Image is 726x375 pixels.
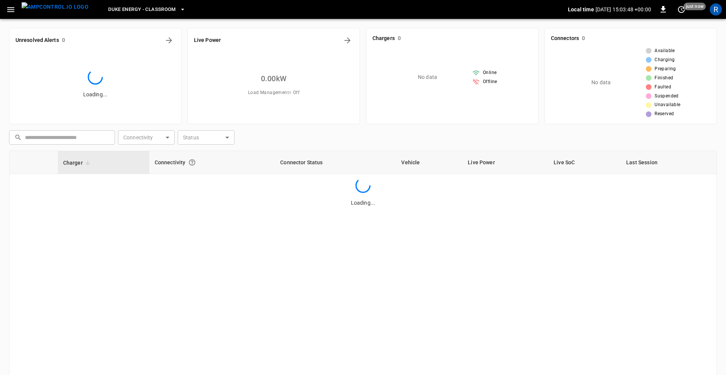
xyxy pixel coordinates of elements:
span: Loading... [351,200,375,206]
span: Preparing [655,65,676,73]
th: Vehicle [396,151,462,174]
p: No data [591,79,611,86]
span: Finished [655,74,673,82]
button: Energy Overview [341,34,354,46]
button: set refresh interval [675,3,687,15]
span: Charging [655,56,675,64]
button: Connection between the charger and our software. [185,156,199,169]
div: profile-icon [710,3,722,15]
span: just now [684,3,706,10]
span: Faulted [655,83,671,91]
span: Unavailable [655,101,680,109]
span: Offline [483,78,497,86]
th: Connector Status [275,151,396,174]
img: ampcontrol.io logo [22,2,88,12]
th: Live SoC [548,151,621,174]
button: All Alerts [163,34,175,46]
h6: 0 [582,34,585,43]
span: Charger [63,158,93,167]
h6: Live Power [194,36,221,45]
p: No data [418,73,437,81]
th: Live Power [462,151,548,174]
h6: Chargers [372,34,395,43]
h6: 0 [398,34,401,43]
span: Suspended [655,93,679,100]
p: Local time [568,6,594,13]
span: Load Management = Off [248,89,299,97]
h6: Unresolved Alerts [16,36,59,45]
span: Duke Energy - Classroom [108,5,176,14]
th: Last Session [621,151,717,174]
h6: 0 [62,36,65,45]
span: Reserved [655,110,674,118]
span: Online [483,69,496,77]
div: Connectivity [155,156,270,169]
h6: 0.00 kW [261,73,287,85]
button: Duke Energy - Classroom [105,2,189,17]
h6: Connectors [551,34,579,43]
span: Loading... [83,91,107,97]
span: Available [655,47,675,55]
p: [DATE] 15:03:48 +00:00 [596,6,651,13]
